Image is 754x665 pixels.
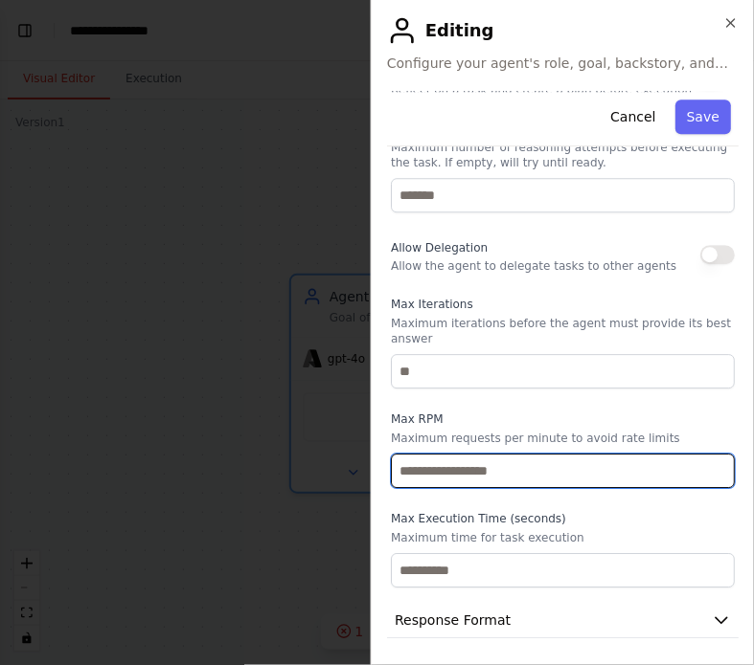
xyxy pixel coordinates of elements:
[391,140,735,170] p: Maximum number of reasoning attempts before executing the task. If empty, will try until ready.
[387,15,739,46] h2: Editing
[387,603,739,638] button: Response Format
[391,411,735,427] label: Max RPM
[395,610,511,630] span: Response Format
[391,258,676,274] p: Allow the agent to delegate tasks to other agents
[599,100,667,134] button: Cancel
[391,297,735,312] label: Max Iterations
[391,431,735,446] p: Maximum requests per minute to avoid rate limits
[391,530,735,545] p: Maximum time for task execution
[675,100,731,134] button: Save
[391,511,735,526] label: Max Execution Time (seconds)
[387,54,739,73] span: Configure your agent's role, goal, backstory, and model settings.
[391,241,488,255] span: Allow Delegation
[391,316,735,346] p: Maximum iterations before the agent must provide its best answer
